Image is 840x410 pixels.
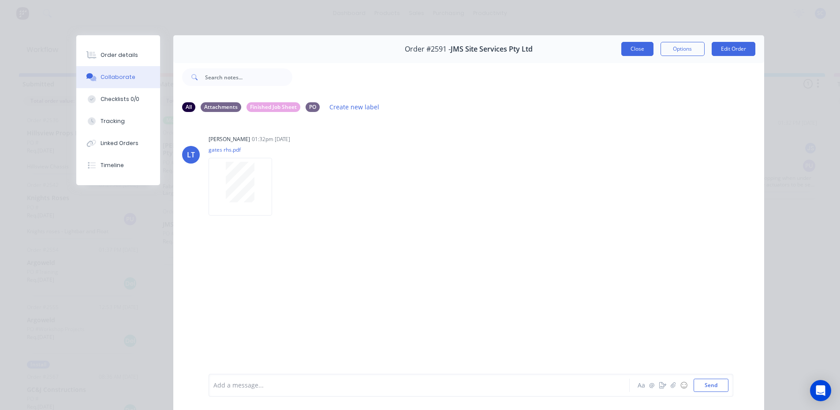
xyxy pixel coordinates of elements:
[306,102,320,112] div: PO
[76,110,160,132] button: Tracking
[405,45,451,53] span: Order #2591 -
[101,139,138,147] div: Linked Orders
[679,380,689,391] button: ☺
[252,135,290,143] div: 01:32pm [DATE]
[205,68,292,86] input: Search notes...
[76,154,160,176] button: Timeline
[451,45,533,53] span: JMS Site Services Pty Ltd
[101,161,124,169] div: Timeline
[187,149,195,160] div: LT
[76,66,160,88] button: Collaborate
[325,101,384,113] button: Create new label
[101,73,135,81] div: Collaborate
[694,379,728,392] button: Send
[661,42,705,56] button: Options
[182,102,195,112] div: All
[647,380,657,391] button: @
[209,135,250,143] div: [PERSON_NAME]
[246,102,300,112] div: Finished Job Sheet
[201,102,241,112] div: Attachments
[101,95,139,103] div: Checklists 0/0
[76,88,160,110] button: Checklists 0/0
[621,42,653,56] button: Close
[101,117,125,125] div: Tracking
[712,42,755,56] button: Edit Order
[101,51,138,59] div: Order details
[810,380,831,401] div: Open Intercom Messenger
[209,146,281,153] p: gates rhs.pdf
[76,44,160,66] button: Order details
[76,132,160,154] button: Linked Orders
[636,380,647,391] button: Aa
